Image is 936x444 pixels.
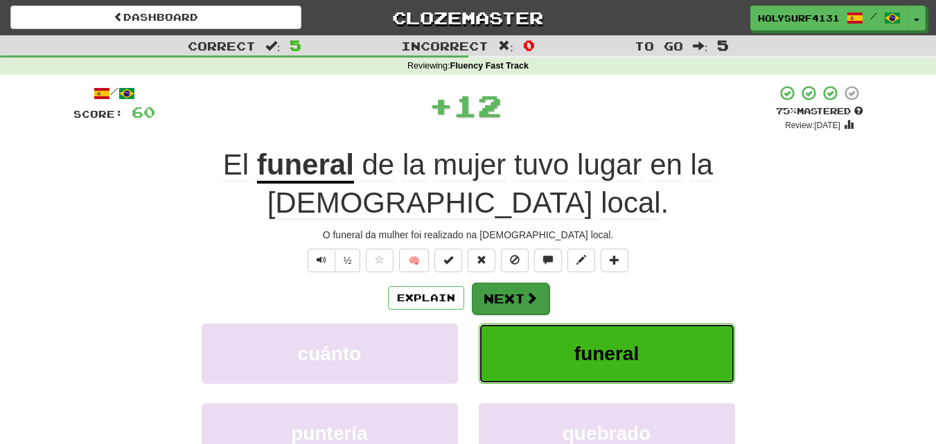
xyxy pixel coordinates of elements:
[267,186,593,220] span: [DEMOGRAPHIC_DATA]
[366,249,394,272] button: Favorite sentence (alt+f)
[450,61,529,71] strong: Fluency Fast Track
[132,103,155,121] span: 60
[601,186,660,220] span: local
[322,6,613,30] a: Clozemaster
[776,105,863,118] div: Mastered
[498,40,513,52] span: :
[635,39,683,53] span: To go
[291,423,367,444] span: puntería
[362,148,395,181] span: de
[514,148,569,181] span: tuvo
[73,228,863,242] div: O funeral da mulher foi realizado na [DEMOGRAPHIC_DATA] local.
[298,343,362,364] span: cuánto
[267,148,714,220] span: .
[388,286,464,310] button: Explain
[601,249,628,272] button: Add to collection (alt+a)
[574,343,639,364] span: funeral
[693,40,708,52] span: :
[758,12,840,24] span: HolySurf4131
[563,423,651,444] span: quebrado
[73,108,123,120] span: Score:
[479,323,735,384] button: funeral
[290,37,301,53] span: 5
[501,249,529,272] button: Ignore sentence (alt+i)
[401,39,488,53] span: Incorrect
[399,249,429,272] button: 🧠
[785,121,840,130] small: Review: [DATE]
[188,39,256,53] span: Correct
[534,249,562,272] button: Discuss sentence (alt+u)
[717,37,729,53] span: 5
[10,6,301,29] a: Dashboard
[453,88,502,123] span: 12
[691,148,714,181] span: la
[308,249,335,272] button: Play sentence audio (ctl+space)
[73,85,155,102] div: /
[223,148,249,181] span: El
[750,6,908,30] a: HolySurf4131 /
[429,85,453,126] span: +
[403,148,425,181] span: la
[265,40,281,52] span: :
[523,37,535,53] span: 0
[257,148,354,184] u: funeral
[433,148,506,181] span: mujer
[202,323,458,384] button: cuánto
[577,148,642,181] span: lugar
[567,249,595,272] button: Edit sentence (alt+d)
[870,11,877,21] span: /
[335,249,361,272] button: ½
[305,249,361,272] div: Text-to-speech controls
[776,105,797,116] span: 75 %
[650,148,682,181] span: en
[434,249,462,272] button: Set this sentence to 100% Mastered (alt+m)
[472,283,549,314] button: Next
[468,249,495,272] button: Reset to 0% Mastered (alt+r)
